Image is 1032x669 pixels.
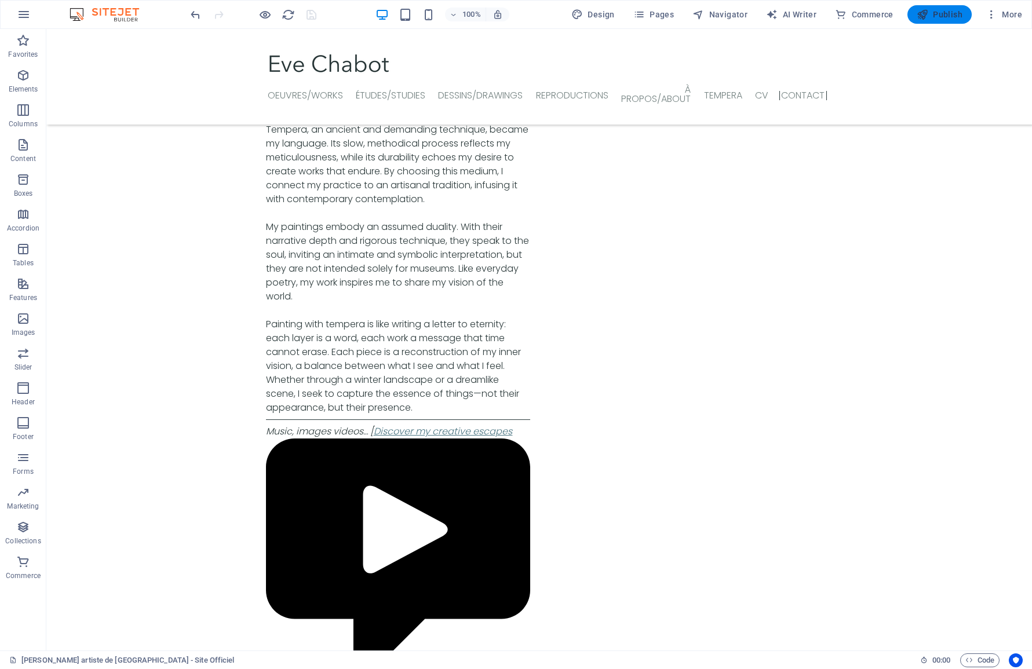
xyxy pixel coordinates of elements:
span: Code [965,653,994,667]
button: AI Writer [761,5,821,24]
i: Undo: Delete elements (Ctrl+Z) [189,8,202,21]
span: AI Writer [766,9,816,20]
span: : [940,656,942,664]
p: Elements [9,85,38,94]
span: Publish [917,9,962,20]
i: Reload page [282,8,295,21]
button: More [981,5,1027,24]
p: Commerce [6,571,41,580]
p: Favorites [8,50,38,59]
p: Header [12,397,35,407]
p: Forms [13,467,34,476]
span: More [986,9,1022,20]
p: Footer [13,432,34,441]
button: Code [960,653,1000,667]
button: Commerce [830,5,898,24]
span: Pages [633,9,674,20]
p: Images [12,328,35,337]
button: Publish [907,5,972,24]
button: Pages [629,5,679,24]
i: On resize automatically adjust zoom level to fit chosen device. [493,9,503,20]
p: Collections [5,536,41,546]
span: 00 00 [932,653,950,667]
div: Design (Ctrl+Alt+Y) [567,5,619,24]
button: Click here to leave preview mode and continue editing [258,8,272,21]
h6: 100% [462,8,481,21]
button: 100% [445,8,486,21]
button: Usercentrics [1009,653,1023,667]
img: Editor Logo [67,8,154,21]
span: Commerce [835,9,894,20]
button: Navigator [688,5,752,24]
p: Slider [14,363,32,372]
a: Click to cancel selection. Double-click to open Pages [9,653,234,667]
p: Accordion [7,224,39,233]
p: Tables [13,258,34,268]
span: Design [571,9,615,20]
h6: Session time [920,653,951,667]
span: Navigator [692,9,747,20]
button: reload [281,8,295,21]
p: Marketing [7,502,39,511]
p: Columns [9,119,38,129]
p: Content [10,154,36,163]
button: Design [567,5,619,24]
p: Features [9,293,37,302]
p: Boxes [14,189,33,198]
button: undo [188,8,202,21]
